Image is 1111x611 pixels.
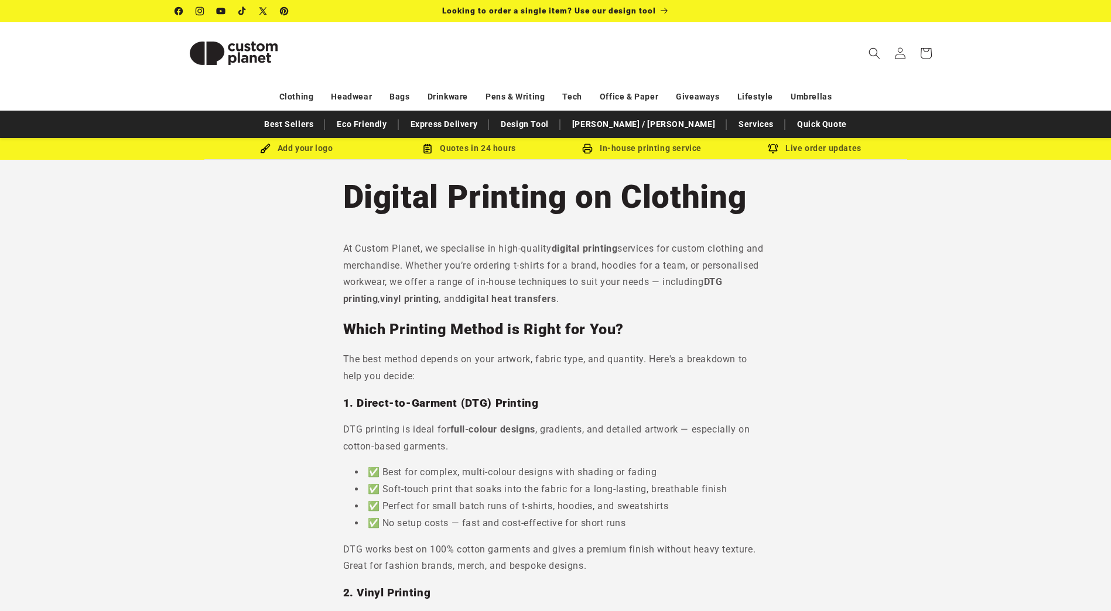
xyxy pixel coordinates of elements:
[791,87,832,107] a: Umbrellas
[566,114,721,135] a: [PERSON_NAME] / [PERSON_NAME]
[600,87,658,107] a: Office & Paper
[422,143,433,154] img: Order Updates Icon
[460,293,556,304] strong: digital heat transfers
[556,141,729,156] div: In-house printing service
[279,87,314,107] a: Clothing
[343,586,768,600] h3: 2. Vinyl Printing
[733,114,780,135] a: Services
[582,143,593,154] img: In-house printing
[428,87,468,107] a: Drinkware
[260,143,271,154] img: Brush Icon
[210,141,383,156] div: Add your logo
[331,114,392,135] a: Eco Friendly
[405,114,484,135] a: Express Delivery
[389,87,409,107] a: Bags
[729,141,901,156] div: Live order updates
[486,87,545,107] a: Pens & Writing
[175,27,292,80] img: Custom Planet
[383,141,556,156] div: Quotes in 24 hours
[343,320,768,339] h2: Which Printing Method is Right for You?
[355,481,768,498] li: ✅ Soft-touch print that soaks into the fabric for a long-lasting, breathable finish
[562,87,582,107] a: Tech
[791,114,853,135] a: Quick Quote
[355,515,768,532] li: ✅ No setup costs — fast and cost-effective for short runs
[768,143,778,154] img: Order updates
[862,40,887,66] summary: Search
[552,243,618,254] strong: digital printing
[343,176,768,217] h1: Digital Printing on Clothing
[343,541,768,575] p: DTG works best on 100% cotton garments and gives a premium finish without heavy texture. Great fo...
[343,241,768,308] p: At Custom Planet, we specialise in high-quality services for custom clothing and merchandise. Whe...
[355,464,768,481] li: ✅ Best for complex, multi-colour designs with shading or fading
[676,87,719,107] a: Giveaways
[170,22,296,84] a: Custom Planet
[331,87,372,107] a: Headwear
[495,114,555,135] a: Design Tool
[442,6,656,15] span: Looking to order a single item? Use our design tool
[343,421,768,455] p: DTG printing is ideal for , gradients, and detailed artwork — especially on cotton-based garments.
[380,293,439,304] strong: vinyl printing
[258,114,319,135] a: Best Sellers
[343,396,768,410] h3: 1. Direct-to-Garment (DTG) Printing
[737,87,773,107] a: Lifestyle
[450,424,535,435] strong: full-colour designs
[343,351,768,385] p: The best method depends on your artwork, fabric type, and quantity. Here's a breakdown to help yo...
[355,498,768,515] li: ✅ Perfect for small batch runs of t-shirts, hoodies, and sweatshirts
